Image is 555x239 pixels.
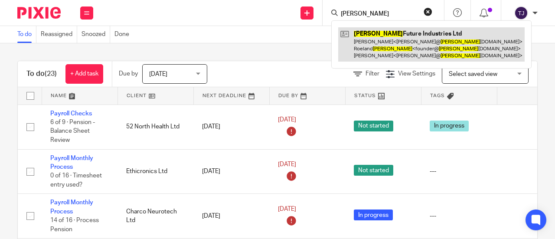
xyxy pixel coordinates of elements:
[50,200,93,214] a: Payroll Monthly Process
[424,7,432,16] button: Clear
[118,194,193,239] td: Charco Neurotech Ltd
[449,71,497,77] span: Select saved view
[514,6,528,20] img: svg%3E
[26,69,57,79] h1: To do
[278,206,296,212] span: [DATE]
[45,70,57,77] span: (23)
[118,105,193,149] td: 52 North Health Ltd
[354,165,393,176] span: Not started
[118,149,193,194] td: Ethicronics Ltd
[430,93,445,98] span: Tags
[82,26,110,43] a: Snoozed
[430,212,488,220] div: ---
[193,194,269,239] td: [DATE]
[50,155,93,170] a: Payroll Monthly Process
[354,121,393,131] span: Not started
[278,161,296,167] span: [DATE]
[50,173,102,188] span: 0 of 16 · Timesheet entry used?
[340,10,418,18] input: Search
[193,105,269,149] td: [DATE]
[17,7,61,19] img: Pixie
[430,167,488,176] div: ---
[278,117,296,123] span: [DATE]
[50,217,99,232] span: 14 of 16 · Process Pension
[430,121,469,131] span: In progress
[50,111,92,117] a: Payroll Checks
[149,71,167,77] span: [DATE]
[114,26,134,43] a: Done
[398,71,435,77] span: View Settings
[119,69,138,78] p: Due by
[41,26,77,43] a: Reassigned
[354,210,393,220] span: In progress
[193,149,269,194] td: [DATE]
[50,119,95,143] span: 6 of 9 · Pension - Balance Sheet Review
[17,26,36,43] a: To do
[366,71,379,77] span: Filter
[65,64,103,84] a: + Add task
